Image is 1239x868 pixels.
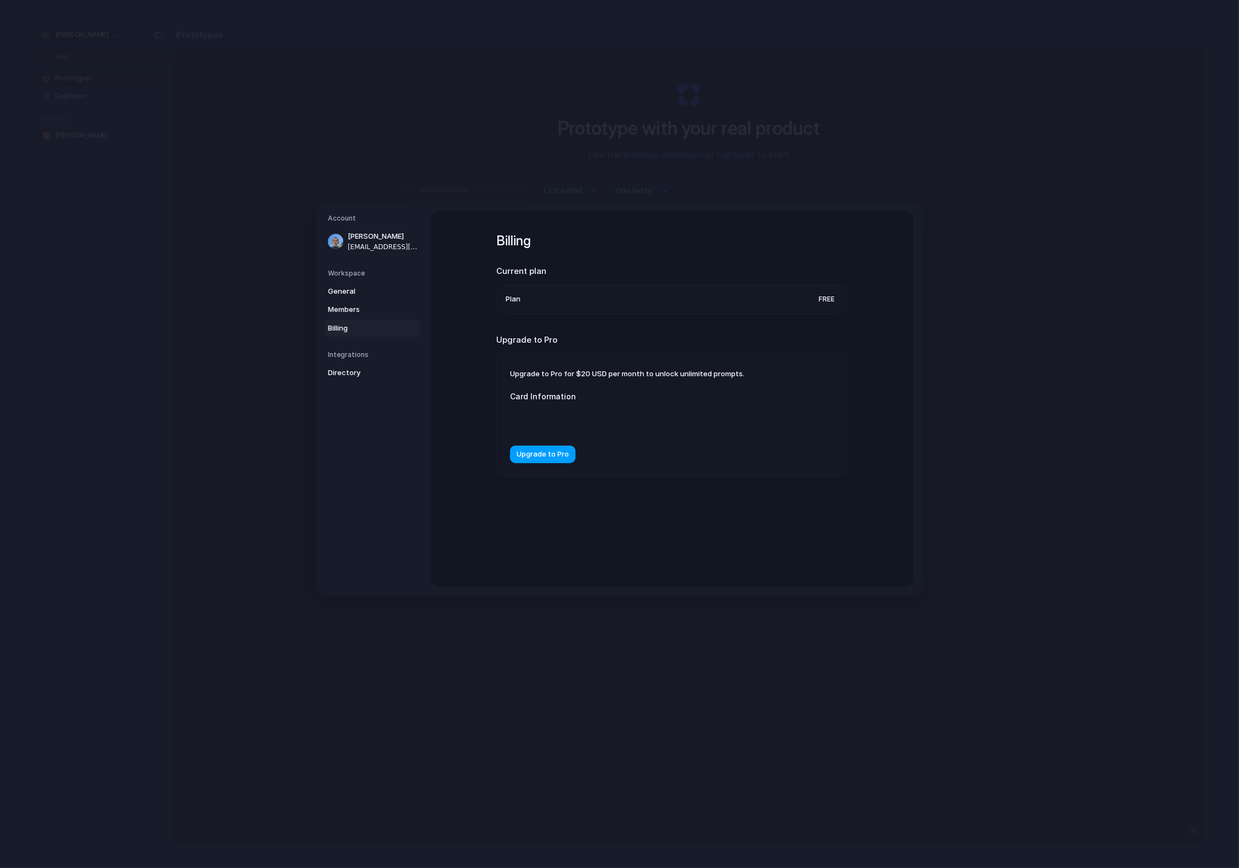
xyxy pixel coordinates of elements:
span: [PERSON_NAME] [348,231,418,242]
h2: Current plan [496,265,848,278]
iframe: Secure card payment input frame [519,415,721,426]
h1: Billing [496,231,848,251]
span: Members [328,304,398,315]
span: Plan [506,294,520,305]
h2: Upgrade to Pro [496,334,848,347]
label: Card Information [510,391,730,402]
h5: Integrations [328,350,420,360]
a: Billing [325,320,420,337]
a: General [325,283,420,300]
h5: Workspace [328,268,420,278]
a: Members [325,301,420,318]
h5: Account [328,213,420,223]
span: General [328,286,398,297]
span: Free [814,294,839,305]
span: Upgrade to Pro [517,449,569,460]
span: Directory [328,367,398,378]
a: [PERSON_NAME][EMAIL_ADDRESS][DOMAIN_NAME] [325,228,420,255]
span: Billing [328,323,398,334]
span: Upgrade to Pro for $20 USD per month to unlock unlimited prompts. [510,369,744,378]
a: Directory [325,364,420,382]
button: Upgrade to Pro [510,446,575,464]
span: [EMAIL_ADDRESS][DOMAIN_NAME] [348,242,418,252]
